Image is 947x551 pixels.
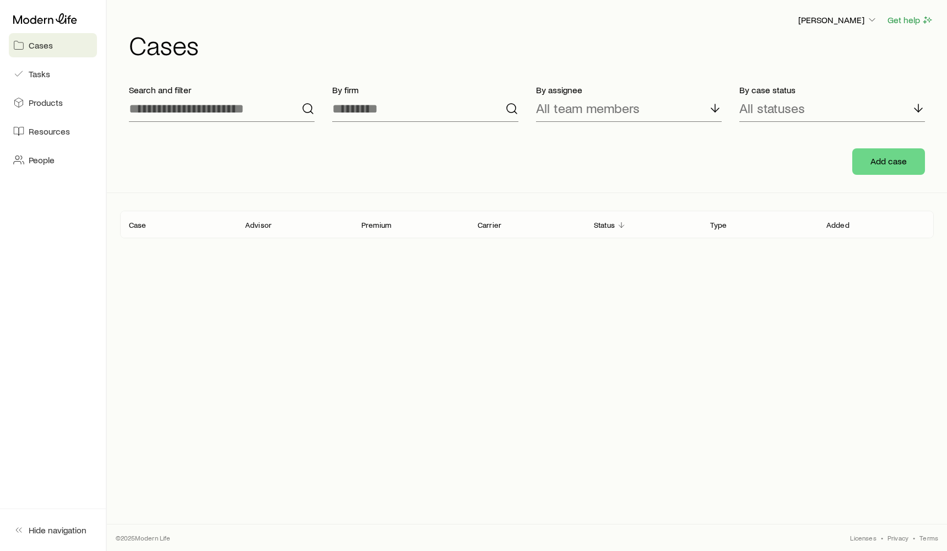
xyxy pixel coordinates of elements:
[887,14,934,26] button: Get help
[826,221,849,229] p: Added
[710,221,727,229] p: Type
[29,525,86,536] span: Hide navigation
[129,31,934,58] h1: Cases
[9,33,97,57] a: Cases
[739,84,925,95] p: By case status
[739,100,805,116] p: All statuses
[852,148,925,175] button: Add case
[129,221,147,229] p: Case
[594,221,615,229] p: Status
[9,119,97,143] a: Resources
[116,533,171,542] p: © 2025 Modern Life
[850,533,876,542] a: Licenses
[9,518,97,542] button: Hide navigation
[919,533,938,542] a: Terms
[798,14,878,27] button: [PERSON_NAME]
[881,533,883,542] span: •
[536,100,640,116] p: All team members
[888,533,908,542] a: Privacy
[29,97,63,108] span: Products
[245,221,272,229] p: Advisor
[9,148,97,172] a: People
[9,90,97,115] a: Products
[798,14,878,25] p: [PERSON_NAME]
[129,84,315,95] p: Search and filter
[29,126,70,137] span: Resources
[361,221,391,229] p: Premium
[9,62,97,86] a: Tasks
[120,211,934,238] div: Client cases
[332,84,518,95] p: By firm
[29,154,55,165] span: People
[913,533,915,542] span: •
[478,221,501,229] p: Carrier
[29,68,50,79] span: Tasks
[536,84,722,95] p: By assignee
[29,40,53,51] span: Cases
